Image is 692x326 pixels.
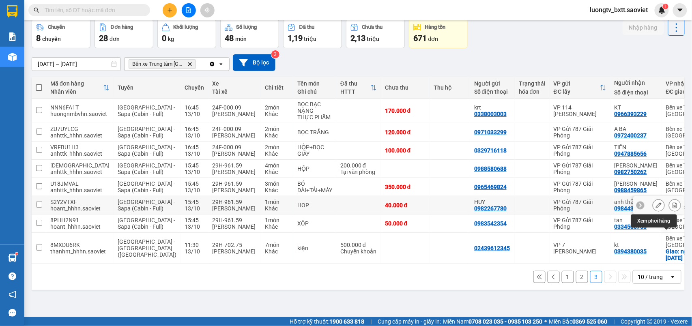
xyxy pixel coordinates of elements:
[225,33,234,43] span: 48
[658,6,666,14] img: icon-new-feature
[34,7,39,13] span: search
[32,58,120,71] input: Select a date range.
[474,129,507,135] div: 0971033299
[50,144,110,150] div: VRFBU1H3
[187,62,192,66] svg: Delete
[50,242,110,248] div: 8MXDU6RK
[474,104,511,111] div: krt
[385,84,426,91] div: Chưa thu
[367,36,379,42] span: triệu
[554,126,606,139] div: VP Gửi 787 Giải Phóng
[265,205,289,212] div: Khác
[385,129,426,135] div: 120.000 đ
[615,89,658,96] div: Số điện thoại
[615,132,647,139] div: 0972400237
[615,126,658,132] div: A BA
[304,36,316,42] span: triệu
[554,180,606,193] div: VP Gửi 787 Giải Phóng
[50,248,110,255] div: thanhnt_hhhn.saoviet
[198,60,198,68] input: Selected Bến xe Trung tâm Lào Cai.
[50,88,103,95] div: Nhân viên
[185,126,204,132] div: 16:45
[346,19,405,48] button: Chưa thu2,13 triệu
[265,199,289,205] div: 1 món
[265,248,289,255] div: Khác
[50,104,110,111] div: NNN6FA1T
[265,144,289,150] div: 2 món
[340,248,377,255] div: Chuyển khoản
[664,4,667,9] span: 1
[209,61,215,67] svg: Clear all
[118,162,175,175] span: [GEOGRAPHIC_DATA] - Sapa (Cabin - Full)
[468,318,543,325] strong: 0708 023 035 - 0935 103 250
[297,220,332,227] div: XÔP
[212,144,257,150] div: 24F-000.09
[297,114,332,120] div: THỰC PHẨM
[95,19,153,48] button: Đơn hàng28đơn
[554,217,606,230] div: VP Gửi 787 Giải Phóng
[50,223,110,230] div: hoant_hhhn.saoviet
[212,132,257,139] div: [PERSON_NAME]
[573,318,608,325] strong: 0369 525 060
[474,111,507,117] div: 0338003003
[45,6,140,15] input: Tìm tên, số ĐT hoặc mã đơn
[32,19,90,48] button: Chuyến8chuyến
[474,220,507,227] div: 0983542354
[186,7,191,13] span: file-add
[185,169,204,175] div: 13/10
[8,32,17,41] img: solution-icon
[631,214,677,227] div: Xem phơi hàng
[185,217,204,223] div: 15:45
[297,80,332,87] div: Tên món
[185,150,204,157] div: 13/10
[118,180,175,193] span: [GEOGRAPHIC_DATA] - Sapa (Cabin - Full)
[297,88,332,95] div: Ghi chú
[297,180,332,193] div: BÓ DÀI+TẢI+MÁY
[385,107,426,114] div: 170.000 đ
[385,184,426,190] div: 350.000 đ
[474,199,511,205] div: HUY
[297,101,332,114] div: BỌC BẠC NẶNG
[9,291,16,298] span: notification
[50,199,110,205] div: S2Y2VTXF
[297,245,332,251] div: kiện
[615,150,647,157] div: 0947885656
[168,36,174,42] span: kg
[212,162,257,169] div: 29H-961.59
[576,271,588,283] button: 2
[185,132,204,139] div: 13/10
[212,126,257,132] div: 24F-000.09
[50,132,110,139] div: anhttk_hhhn.saoviet
[48,24,65,30] div: Chuyến
[50,111,110,117] div: huongnmbvhn.saoviet
[8,53,17,61] img: warehouse-icon
[562,271,574,283] button: 1
[185,84,204,91] div: Chuyến
[50,80,103,87] div: Mã đơn hàng
[182,3,196,17] button: file-add
[118,144,175,157] span: [GEOGRAPHIC_DATA] - Sapa (Cabin - Full)
[615,205,647,212] div: 0984436699
[297,129,332,135] div: BỌC TRẮNG
[283,19,342,48] button: Đã thu1,19 triệu
[235,36,247,42] span: món
[288,33,303,43] span: 1,19
[545,320,547,323] span: ⚪️
[185,111,204,117] div: 13/10
[8,254,17,262] img: warehouse-icon
[7,5,17,17] img: logo-vxr
[236,24,257,30] div: Số lượng
[474,184,507,190] div: 0965469824
[297,202,332,208] div: HOP
[554,199,606,212] div: VP Gửi 787 Giải Phóng
[185,248,204,255] div: 13/10
[554,104,606,117] div: VP 114 [PERSON_NAME]
[550,77,610,99] th: Toggle SortBy
[265,162,289,169] div: 4 món
[299,24,314,30] div: Đã thu
[50,205,110,212] div: hoant_hhhn.saoviet
[519,80,546,87] div: Trạng thái
[653,199,665,211] div: Sửa đơn hàng
[474,165,507,172] div: 0988580688
[615,104,658,111] div: KT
